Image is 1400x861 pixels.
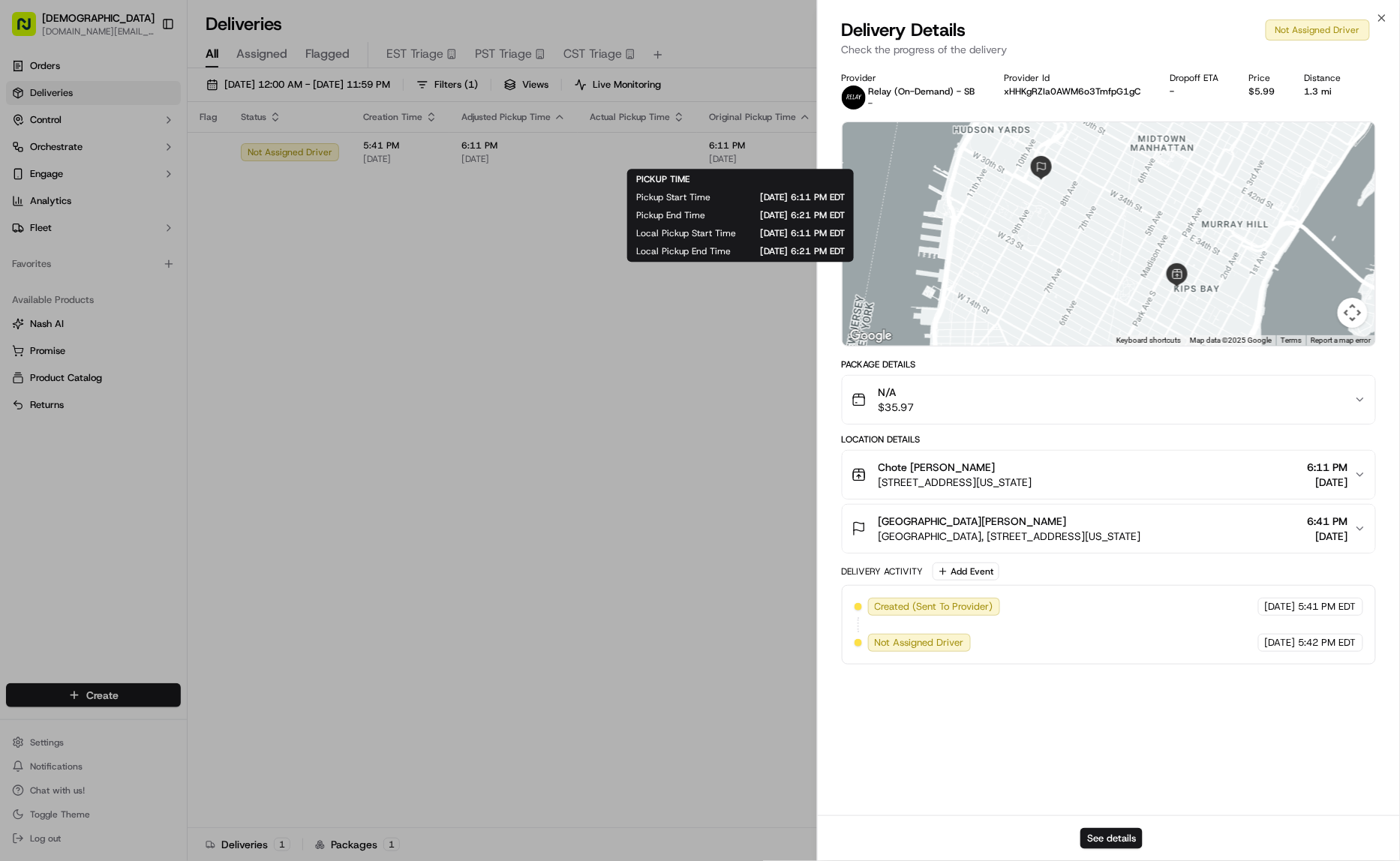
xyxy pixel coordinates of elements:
[1308,475,1348,490] span: [DATE]
[842,18,966,42] span: Delivery Details
[875,600,993,613] span: Created (Sent To Provider)
[729,209,845,221] span: [DATE] 6:21 PM EDT
[255,148,273,166] button: Start new chat
[875,636,964,649] span: Not Assigned Driver
[15,220,27,232] div: 📗
[1265,636,1296,649] span: [DATE]
[842,42,1377,57] p: Check the progress of the delivery
[1308,460,1348,475] span: 6:11 PM
[842,72,981,84] div: Provider
[1305,72,1347,84] div: Distance
[842,433,1377,445] div: Location Details
[755,245,845,257] span: [DATE] 6:21 PM EDT
[636,173,689,185] span: PICKUP TIME
[846,326,896,346] img: Google
[843,376,1376,424] button: N/A$35.97
[869,85,975,97] p: Relay (On-Demand) - SB
[1299,636,1356,649] span: 5:42 PM EDT
[879,475,1032,490] span: [STREET_ADDRESS][US_STATE]
[843,451,1376,499] button: Chote [PERSON_NAME][STREET_ADDRESS][US_STATE]6:11 PM[DATE]
[1005,72,1146,84] div: Provider Id
[1005,85,1141,97] button: xHHKgRZIa0AWM6o3TmfpG1gC
[879,529,1141,544] span: [GEOGRAPHIC_DATA], [STREET_ADDRESS][US_STATE]
[636,245,731,257] span: Local Pickup End Time
[15,61,273,85] p: Welcome 👋
[869,97,873,109] span: -
[39,97,270,113] input: Got a question? Start typing here...
[1190,336,1272,344] span: Map data ©2025 Google
[879,385,915,400] span: N/A
[1305,85,1347,97] div: 1.3 mi
[842,358,1377,370] div: Package Details
[51,144,246,159] div: Start new chat
[846,326,896,346] a: Open this area in Google Maps (opens a new window)
[106,254,182,266] a: Powered byPylon
[842,565,924,577] div: Delivery Activity
[1248,85,1280,97] div: $5.99
[1265,600,1296,613] span: [DATE]
[127,220,139,232] div: 💻
[933,562,999,580] button: Add Event
[879,460,996,475] span: Chote [PERSON_NAME]
[1308,529,1348,544] span: [DATE]
[1080,828,1143,849] button: See details
[121,212,247,239] a: 💻API Documentation
[1248,72,1280,84] div: Price
[15,16,45,46] img: Nash
[1281,336,1302,344] a: Terms (opens in new tab)
[1308,514,1348,529] span: 6:41 PM
[1170,85,1224,97] div: -
[843,505,1376,553] button: [GEOGRAPHIC_DATA][PERSON_NAME][GEOGRAPHIC_DATA], [STREET_ADDRESS][US_STATE]6:41 PM[DATE]
[1299,600,1356,613] span: 5:41 PM EDT
[760,227,845,239] span: [DATE] 6:11 PM EDT
[735,191,845,203] span: [DATE] 6:11 PM EDT
[15,144,42,171] img: 1736555255976-a54dd68f-1ca7-489b-9aae-adbdc363a1c4
[1116,335,1181,346] button: Keyboard shortcuts
[51,159,190,171] div: We're available if you need us!
[1311,336,1371,344] a: Report a map error
[9,212,121,239] a: 📗Knowledge Base
[879,514,1067,529] span: [GEOGRAPHIC_DATA][PERSON_NAME]
[636,227,736,239] span: Local Pickup Start Time
[142,218,241,233] span: API Documentation
[1170,72,1224,84] div: Dropoff ETA
[30,218,115,233] span: Knowledge Base
[842,85,866,109] img: relay_logo_black.png
[636,209,705,221] span: Pickup End Time
[879,400,915,415] span: $35.97
[1338,298,1368,328] button: Map camera controls
[636,191,711,203] span: Pickup Start Time
[149,255,182,266] span: Pylon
